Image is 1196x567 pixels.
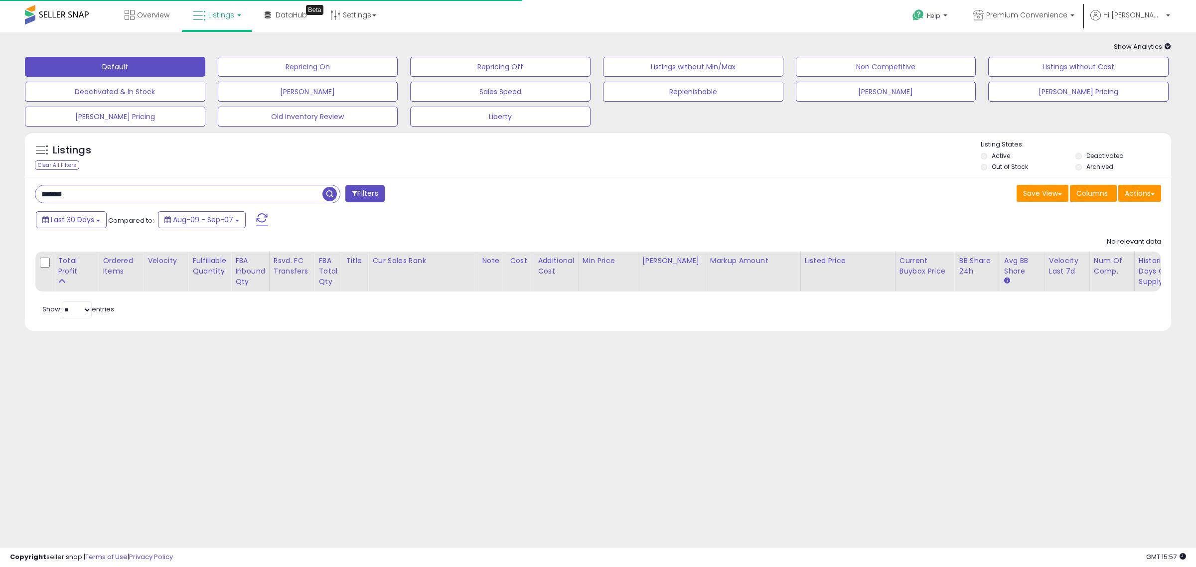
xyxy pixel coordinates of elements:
span: Overview [137,10,169,20]
span: Listings [208,10,234,20]
span: Hi [PERSON_NAME] [1103,10,1163,20]
div: No relevant data [1107,237,1161,247]
div: [PERSON_NAME] [642,256,702,266]
div: Markup Amount [710,256,796,266]
button: Aug-09 - Sep-07 [158,211,246,228]
div: Listed Price [805,256,891,266]
span: Help [927,11,940,20]
div: Velocity Last 7d [1049,256,1085,277]
button: Non Competitive [796,57,976,77]
p: Listing States: [981,140,1172,149]
div: Ordered Items [103,256,139,277]
button: Sales Speed [410,82,591,102]
div: Num of Comp. [1094,256,1130,277]
div: Cost [510,256,529,266]
span: Premium Convenience [986,10,1067,20]
label: Active [992,151,1010,160]
span: Compared to: [108,216,154,225]
a: Help [904,1,957,32]
span: Last 30 Days [51,215,94,225]
button: Last 30 Days [36,211,107,228]
div: Tooltip anchor [306,5,323,15]
span: Columns [1076,188,1108,198]
button: Columns [1070,185,1117,202]
button: Repricing On [218,57,398,77]
div: Avg BB Share [1004,256,1041,277]
span: Show Analytics [1114,42,1171,51]
h5: Listings [53,143,91,157]
label: Deactivated [1086,151,1124,160]
div: FBA Total Qty [318,256,337,287]
div: Rsvd. FC Transfers [274,256,310,277]
span: DataHub [276,10,307,20]
button: Liberty [410,107,591,127]
div: Velocity [148,256,184,266]
i: Get Help [912,9,924,21]
div: Total Profit [58,256,94,277]
button: Default [25,57,205,77]
div: Clear All Filters [35,160,79,170]
div: Fulfillable Quantity [192,256,227,277]
div: Min Price [583,256,634,266]
button: Listings without Min/Max [603,57,783,77]
div: Current Buybox Price [899,256,951,277]
button: Replenishable [603,82,783,102]
button: [PERSON_NAME] Pricing [988,82,1169,102]
div: Title [346,256,364,266]
div: Additional Cost [538,256,574,277]
button: [PERSON_NAME] [796,82,976,102]
button: [PERSON_NAME] [218,82,398,102]
button: [PERSON_NAME] Pricing [25,107,205,127]
label: Archived [1086,162,1113,171]
div: BB Share 24h. [959,256,996,277]
div: FBA inbound Qty [235,256,265,287]
span: Show: entries [42,304,114,314]
small: Avg BB Share. [1004,277,1010,285]
span: Aug-09 - Sep-07 [173,215,233,225]
button: Deactivated & In Stock [25,82,205,102]
div: Cur Sales Rank [372,256,473,266]
button: Old Inventory Review [218,107,398,127]
a: Hi [PERSON_NAME] [1090,10,1170,32]
label: Out of Stock [992,162,1028,171]
button: Actions [1118,185,1161,202]
button: Filters [345,185,384,202]
div: Historical Days Of Supply [1139,256,1175,287]
div: Note [482,256,501,266]
button: Save View [1017,185,1068,202]
button: Listings without Cost [988,57,1169,77]
button: Repricing Off [410,57,591,77]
